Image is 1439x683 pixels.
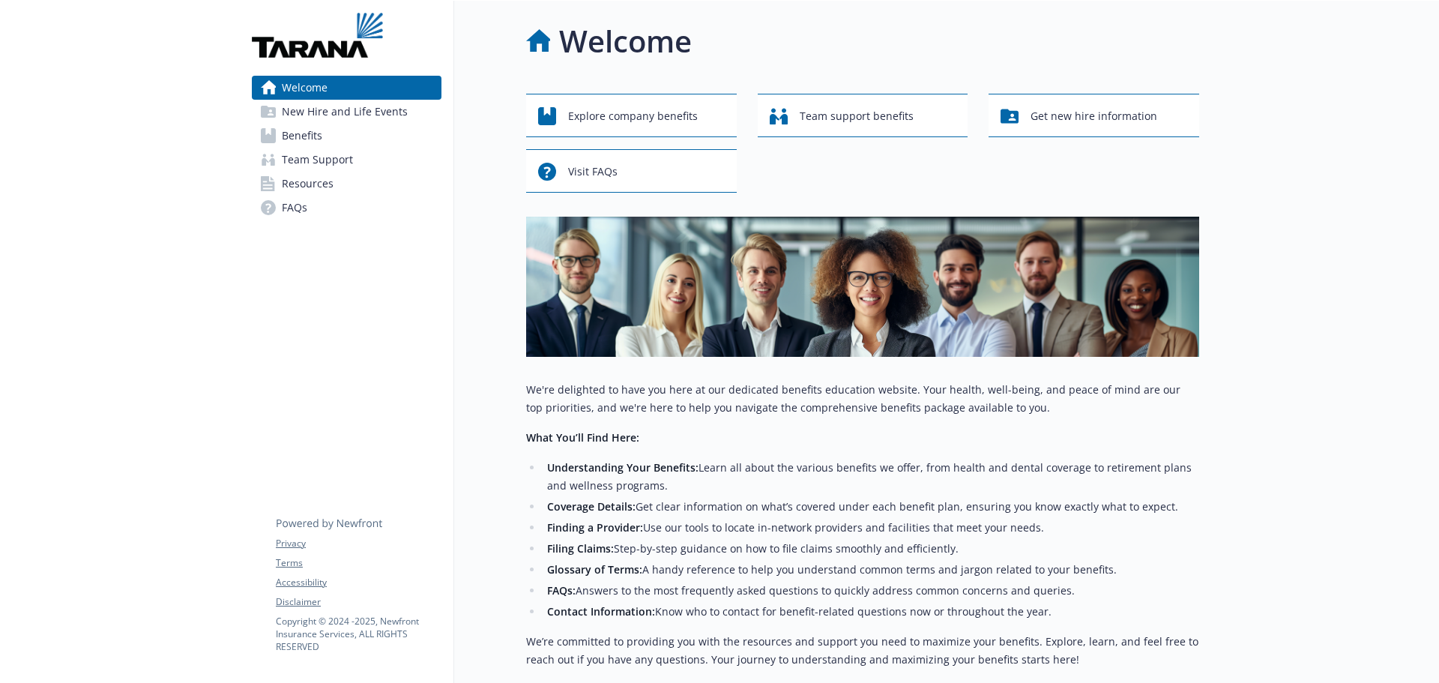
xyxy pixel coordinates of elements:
strong: FAQs: [547,583,576,598]
p: Copyright © 2024 - 2025 , Newfront Insurance Services, ALL RIGHTS RESERVED [276,615,441,653]
strong: Contact Information: [547,604,655,619]
span: Benefits [282,124,322,148]
strong: Filing Claims: [547,541,614,556]
span: Team support benefits [800,102,914,130]
li: Get clear information on what’s covered under each benefit plan, ensuring you know exactly what t... [543,498,1199,516]
h1: Welcome [559,19,692,64]
button: Team support benefits [758,94,968,137]
span: FAQs [282,196,307,220]
a: Resources [252,172,441,196]
li: Step-by-step guidance on how to file claims smoothly and efficiently. [543,540,1199,558]
strong: Coverage Details: [547,499,636,514]
span: Welcome [282,76,328,100]
a: Benefits [252,124,441,148]
button: Visit FAQs [526,149,737,193]
span: New Hire and Life Events [282,100,408,124]
strong: Understanding Your Benefits: [547,460,699,475]
a: Team Support [252,148,441,172]
a: Accessibility [276,576,441,589]
img: overview page banner [526,217,1199,357]
li: Learn all about the various benefits we offer, from health and dental coverage to retirement plan... [543,459,1199,495]
a: Privacy [276,537,441,550]
a: Terms [276,556,441,570]
li: Answers to the most frequently asked questions to quickly address common concerns and queries. [543,582,1199,600]
strong: What You’ll Find Here: [526,430,639,445]
span: Team Support [282,148,353,172]
a: FAQs [252,196,441,220]
li: Know who to contact for benefit-related questions now or throughout the year. [543,603,1199,621]
button: Explore company benefits [526,94,737,137]
span: Get new hire information [1031,102,1157,130]
span: Visit FAQs [568,157,618,186]
a: Disclaimer [276,595,441,609]
p: We're delighted to have you here at our dedicated benefits education website. Your health, well-b... [526,381,1199,417]
p: We’re committed to providing you with the resources and support you need to maximize your benefit... [526,633,1199,669]
li: Use our tools to locate in-network providers and facilities that meet your needs. [543,519,1199,537]
li: A handy reference to help you understand common terms and jargon related to your benefits. [543,561,1199,579]
a: Welcome [252,76,441,100]
span: Resources [282,172,334,196]
button: Get new hire information [989,94,1199,137]
strong: Finding a Provider: [547,520,643,535]
a: New Hire and Life Events [252,100,441,124]
strong: Glossary of Terms: [547,562,642,577]
span: Explore company benefits [568,102,698,130]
